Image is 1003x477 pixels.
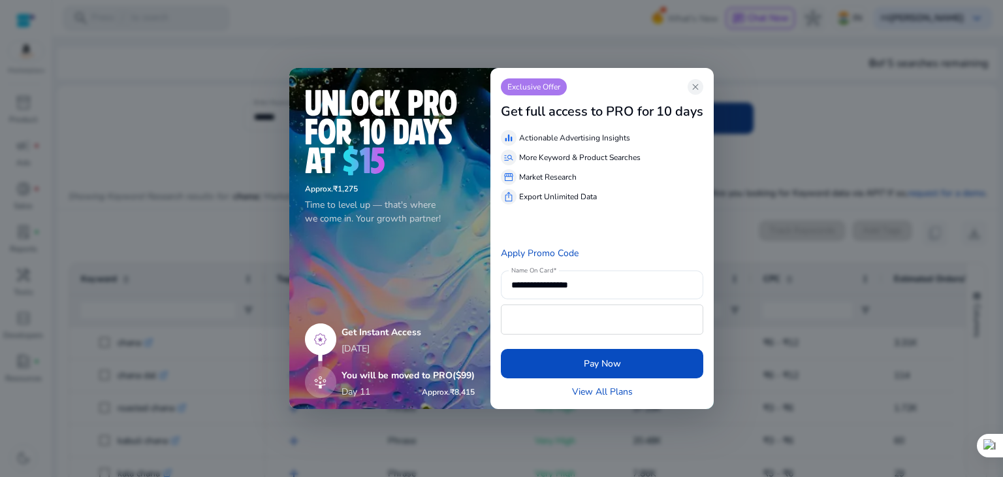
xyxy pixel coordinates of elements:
p: Day 11 [342,385,370,399]
a: Apply Promo Code [501,247,579,259]
mat-label: Name On Card [511,266,553,275]
span: Pay Now [584,357,621,370]
span: equalizer [503,133,514,143]
span: ($99) [453,369,475,382]
p: Export Unlimited Data [519,191,597,203]
p: More Keyword & Product Searches [519,152,641,163]
h3: 10 days [656,104,703,120]
p: Actionable Advertising Insights [519,132,630,144]
span: Approx. [305,184,333,194]
p: [DATE] [342,342,475,355]
button: Pay Now [501,349,703,378]
span: ios_share [503,191,514,202]
span: storefront [503,172,514,182]
h6: ₹8,415 [422,387,475,397]
h6: ₹1,275 [305,184,475,193]
p: Exclusive Offer [501,78,567,95]
h5: You will be moved to PRO [342,370,475,382]
h3: Get full access to PRO for [501,104,654,120]
span: Approx. [422,387,450,397]
span: close [690,82,701,92]
span: manage_search [503,152,514,163]
p: Time to level up — that's where we come in. Your growth partner! [305,198,475,225]
a: View All Plans [572,385,633,399]
h5: Get Instant Access [342,327,475,338]
iframe: Secure payment input frame [508,306,696,333]
p: Market Research [519,171,577,183]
